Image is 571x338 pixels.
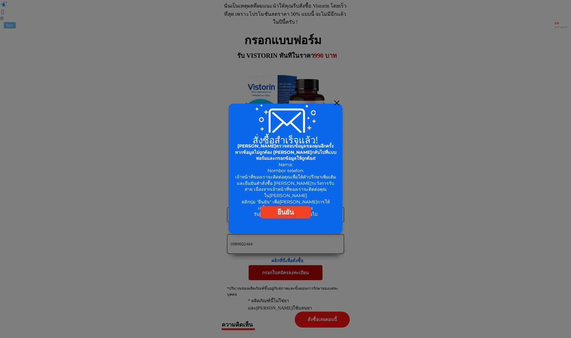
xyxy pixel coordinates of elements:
[234,174,337,217] div: เจ้าหน้าที่ของเราจะติดต่อคุณเพื่อให้คำปรึกษาเพิ่มเติมและยืนยันคำสั่งซื้อ [PERSON_NAME]ระวังการรับ...
[260,206,311,219] a: ยืนยัน
[235,143,336,161] span: [PERSON_NAME]ตรวจสอบข้อมูลของคุณอีกครั้ง หากข้อมูลไม่ถูกต้อง [PERSON_NAME]กลับไปที่แบบฟอร์มและกรอ...
[234,143,337,174] div: Nama: Nombor telefon:
[232,135,339,144] h2: สั่งซื้อสำเร็จแล้ว!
